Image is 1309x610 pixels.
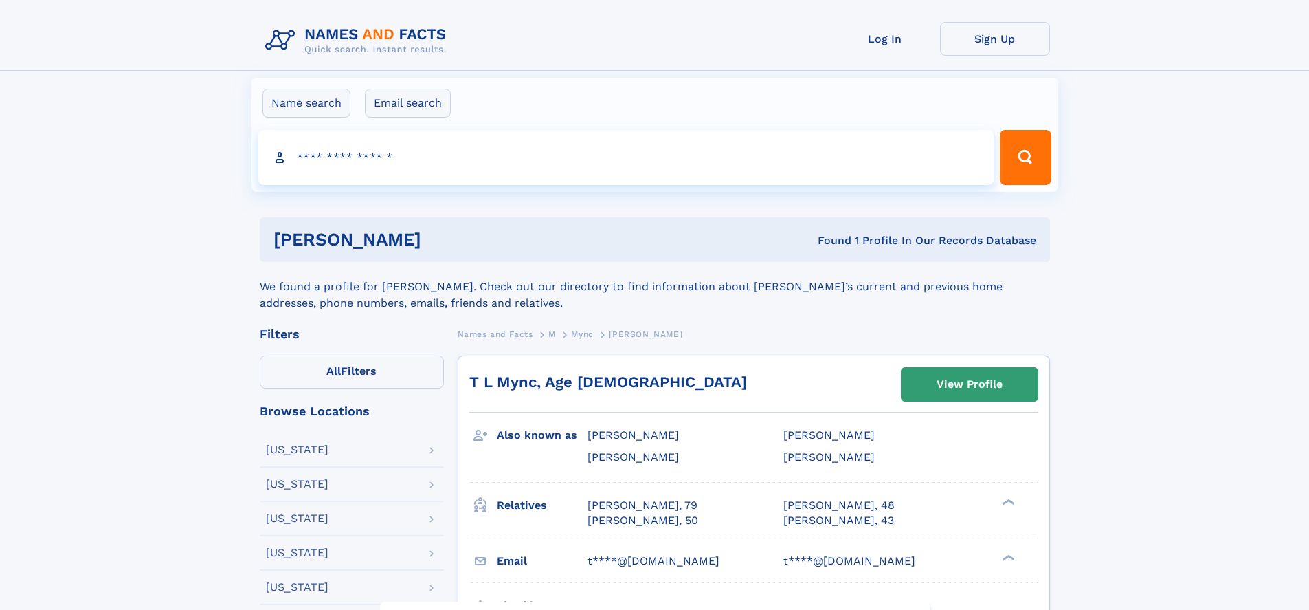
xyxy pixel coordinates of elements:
[619,233,1036,248] div: Found 1 Profile In Our Records Database
[497,424,588,447] h3: Also known as
[571,325,593,342] a: Mync
[783,513,894,528] a: [PERSON_NAME], 43
[548,325,556,342] a: M
[783,450,875,464] span: [PERSON_NAME]
[273,231,620,248] h1: [PERSON_NAME]
[999,553,1016,562] div: ❯
[902,368,1038,401] a: View Profile
[571,329,593,339] span: Mync
[588,450,679,464] span: [PERSON_NAME]
[1000,130,1051,185] button: Search Button
[937,369,1003,400] div: View Profile
[266,582,328,593] div: [US_STATE]
[999,497,1016,506] div: ❯
[609,329,682,339] span: [PERSON_NAME]
[266,479,328,490] div: [US_STATE]
[260,262,1050,312] div: We found a profile for [PERSON_NAME]. Check out our directory to find information about [PERSON_N...
[266,513,328,524] div: [US_STATE]
[588,513,698,528] a: [PERSON_NAME], 50
[548,329,556,339] span: M
[940,22,1050,56] a: Sign Up
[365,89,451,118] label: Email search
[783,498,895,513] a: [PERSON_NAME], 48
[262,89,350,118] label: Name search
[260,356,444,389] label: Filters
[260,328,444,340] div: Filters
[588,498,697,513] a: [PERSON_NAME], 79
[326,364,341,378] span: All
[260,22,458,59] img: Logo Names and Facts
[258,130,994,185] input: search input
[783,428,875,442] span: [PERSON_NAME]
[266,547,328,558] div: [US_STATE]
[830,22,940,56] a: Log In
[469,373,747,391] a: T L Mync, Age [DEMOGRAPHIC_DATA]
[497,549,588,573] h3: Email
[260,405,444,417] div: Browse Locations
[458,325,533,342] a: Names and Facts
[497,494,588,517] h3: Relatives
[588,428,679,442] span: [PERSON_NAME]
[266,444,328,455] div: [US_STATE]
